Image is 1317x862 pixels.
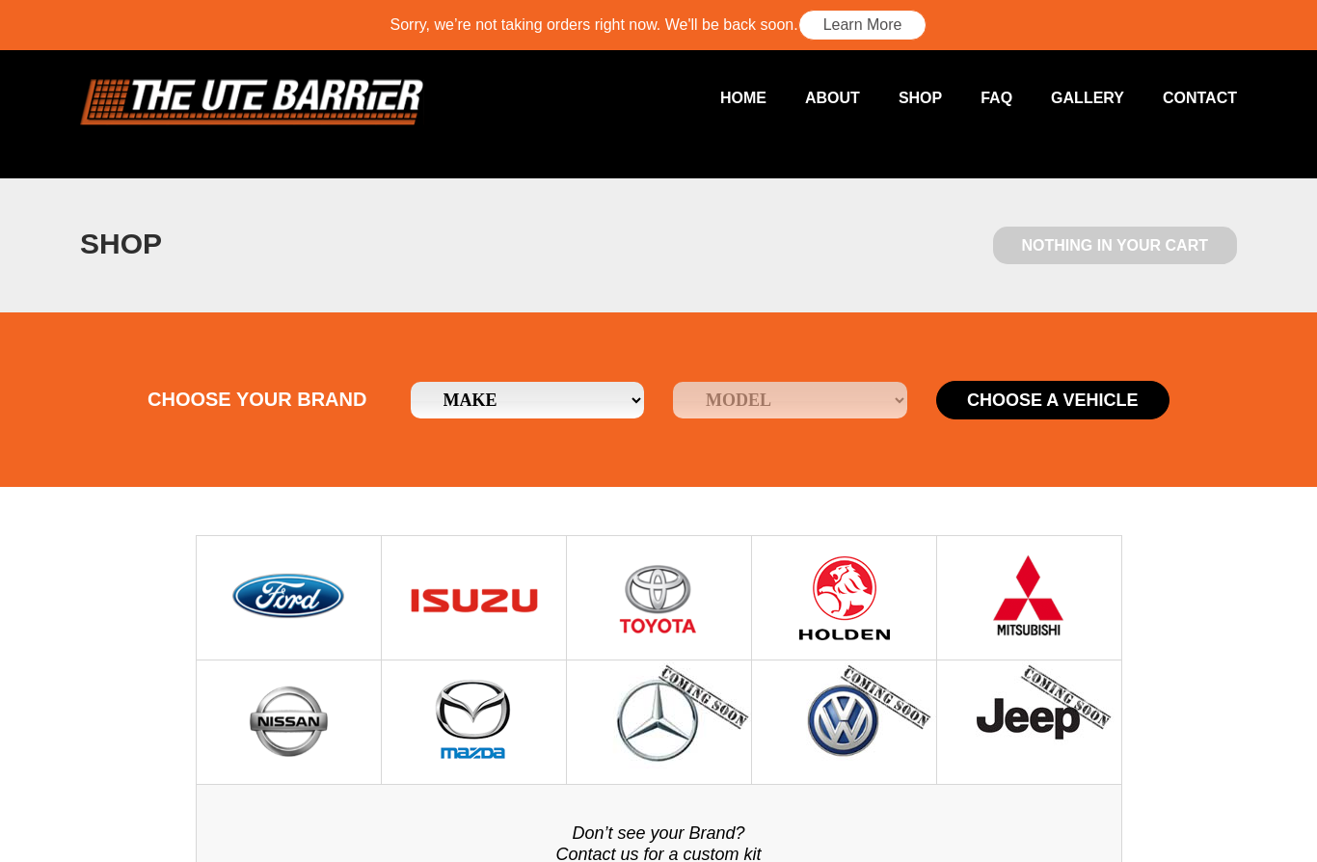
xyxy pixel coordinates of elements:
img: Mitsubishi [991,536,1067,660]
a: Gallery [1012,79,1124,117]
a: About [766,79,860,117]
img: Mercedez Benz [937,660,1121,784]
a: Shop [860,79,942,117]
img: Nissan [247,660,331,784]
a: Home [682,79,766,117]
img: Mercedez Benz [752,660,936,784]
span: Nothing in Your Cart [993,227,1237,264]
img: Mercedez Benz [567,660,751,784]
img: Mazda [433,660,514,784]
div: Choose your brand [133,380,396,418]
img: Ford [228,536,348,660]
img: Holden [794,536,894,660]
img: Isuzu [405,536,543,660]
a: Contact [1124,79,1237,117]
h1: Shop [80,227,162,261]
a: FAQ [942,79,1012,117]
a: Learn More [798,10,927,40]
button: Choose a Vehicle [936,381,1170,419]
img: logo.png [80,79,424,125]
img: Toyota [619,536,699,660]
